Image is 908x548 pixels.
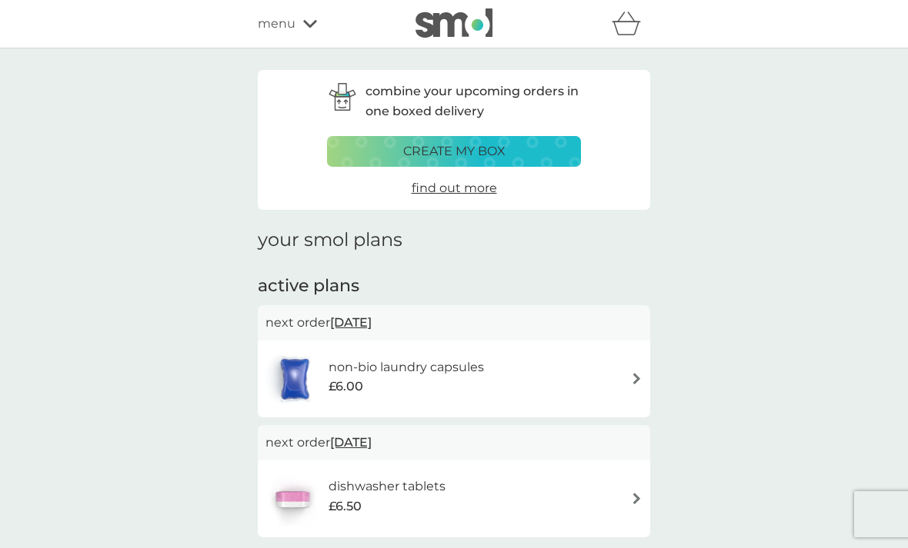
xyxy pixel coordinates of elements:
[265,352,324,406] img: non-bio laundry capsules
[416,8,492,38] img: smol
[403,141,506,161] p: create my box
[265,313,643,333] p: next order
[612,8,650,39] div: basket
[329,477,446,497] h6: dishwasher tablets
[631,493,643,504] img: arrow right
[412,181,497,195] span: find out more
[631,373,643,384] img: arrow right
[329,357,484,377] h6: non-bio laundry capsules
[329,377,363,397] span: £6.00
[366,81,581,121] p: combine your upcoming orders in one boxed delivery
[412,178,497,198] a: find out more
[258,229,650,251] h1: your smol plans
[265,472,319,526] img: dishwasher tablets
[327,136,581,167] button: create my box
[330,307,372,337] span: [DATE]
[265,433,643,453] p: next order
[330,427,372,457] span: [DATE]
[329,497,362,516] span: £6.50
[258,14,295,34] span: menu
[258,274,650,298] h2: active plans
